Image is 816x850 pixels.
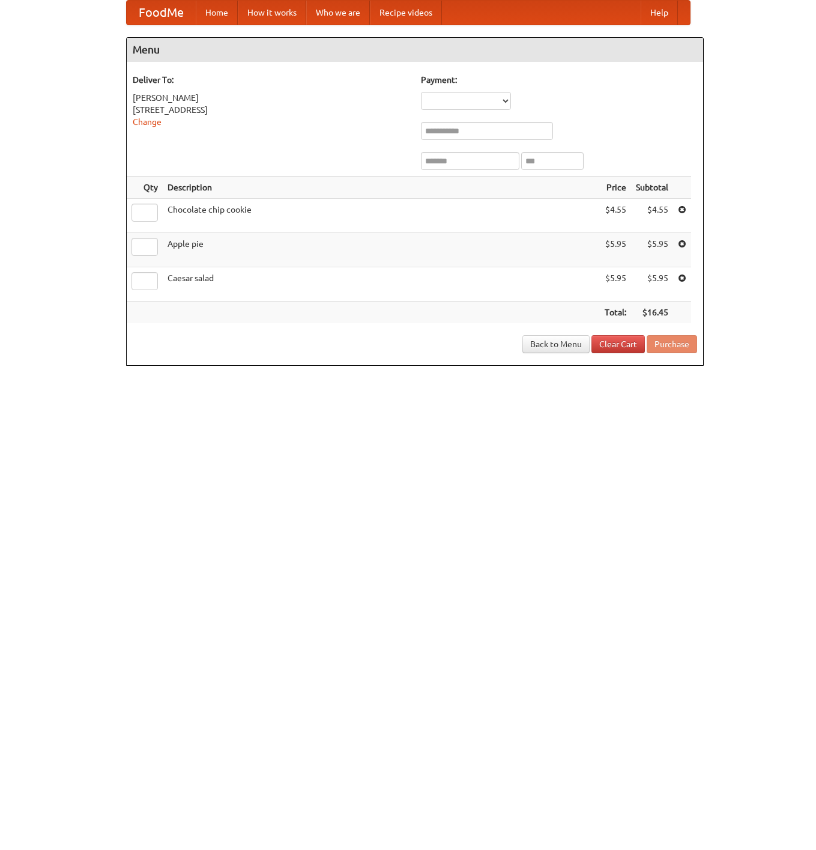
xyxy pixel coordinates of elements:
[306,1,370,25] a: Who we are
[370,1,442,25] a: Recipe videos
[133,92,409,104] div: [PERSON_NAME]
[163,233,600,267] td: Apple pie
[591,335,645,353] a: Clear Cart
[421,74,697,86] h5: Payment:
[600,233,631,267] td: $5.95
[127,38,703,62] h4: Menu
[631,199,673,233] td: $4.55
[163,177,600,199] th: Description
[238,1,306,25] a: How it works
[600,267,631,302] td: $5.95
[647,335,697,353] button: Purchase
[631,233,673,267] td: $5.95
[600,177,631,199] th: Price
[600,199,631,233] td: $4.55
[600,302,631,324] th: Total:
[163,267,600,302] td: Caesar salad
[641,1,678,25] a: Help
[133,117,162,127] a: Change
[631,177,673,199] th: Subtotal
[163,199,600,233] td: Chocolate chip cookie
[127,1,196,25] a: FoodMe
[631,302,673,324] th: $16.45
[631,267,673,302] td: $5.95
[127,177,163,199] th: Qty
[133,104,409,116] div: [STREET_ADDRESS]
[196,1,238,25] a: Home
[522,335,590,353] a: Back to Menu
[133,74,409,86] h5: Deliver To:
